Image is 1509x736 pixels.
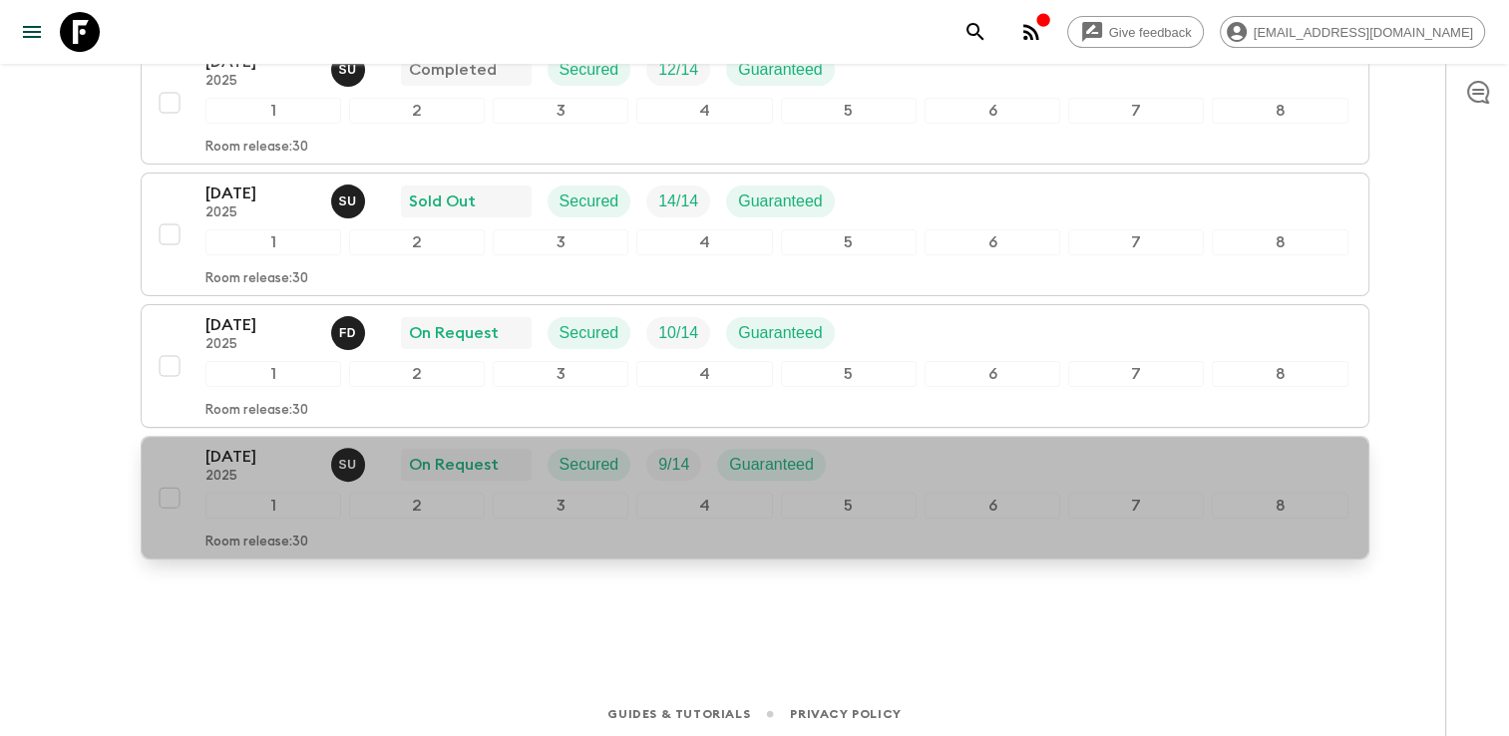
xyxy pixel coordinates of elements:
button: search adventures [955,12,995,52]
div: 5 [781,98,917,124]
div: 6 [925,229,1060,255]
p: 2025 [205,337,315,353]
div: 5 [781,361,917,387]
a: Privacy Policy [790,703,901,725]
div: 2 [349,229,485,255]
p: Room release: 30 [205,271,308,287]
span: Give feedback [1098,25,1203,40]
button: FD [331,316,369,350]
span: Sefa Uz [331,190,369,206]
div: Trip Fill [646,317,710,349]
p: Secured [560,321,619,345]
p: 10 / 14 [658,321,698,345]
p: Secured [560,58,619,82]
button: SU [331,184,369,218]
span: Fatih Develi [331,322,369,338]
div: Trip Fill [646,449,701,481]
p: [DATE] [205,313,315,337]
div: 7 [1068,361,1204,387]
p: [DATE] [205,182,315,205]
p: Room release: 30 [205,403,308,419]
p: 2025 [205,74,315,90]
span: Sefa Uz [331,454,369,470]
div: 7 [1068,229,1204,255]
div: [EMAIL_ADDRESS][DOMAIN_NAME] [1220,16,1485,48]
div: Trip Fill [646,54,710,86]
div: 8 [1212,361,1347,387]
div: 6 [925,361,1060,387]
div: 4 [636,361,772,387]
div: 3 [493,493,628,519]
div: 2 [349,493,485,519]
div: 8 [1212,493,1347,519]
button: [DATE]2025Sefa UzOn RequestSecuredTrip FillGuaranteed12345678Room release:30 [141,436,1369,559]
p: On Request [409,453,499,477]
div: 3 [493,361,628,387]
div: 5 [781,229,917,255]
a: Give feedback [1067,16,1204,48]
div: 4 [636,229,772,255]
div: Secured [548,185,631,217]
div: Secured [548,54,631,86]
p: Secured [560,453,619,477]
p: Completed [409,58,497,82]
div: 2 [349,361,485,387]
p: Guaranteed [729,453,814,477]
div: 6 [925,493,1060,519]
div: Trip Fill [646,185,710,217]
p: Guaranteed [738,189,823,213]
div: 3 [493,229,628,255]
p: 2025 [205,469,315,485]
p: Guaranteed [738,58,823,82]
p: Room release: 30 [205,535,308,551]
div: 1 [205,229,341,255]
p: S U [339,457,357,473]
div: Secured [548,317,631,349]
div: 4 [636,493,772,519]
div: 1 [205,361,341,387]
div: 8 [1212,98,1347,124]
button: [DATE]2025Sefa UzCompletedSecuredTrip FillGuaranteed12345678Room release:30 [141,41,1369,165]
p: On Request [409,321,499,345]
div: 8 [1212,229,1347,255]
div: 7 [1068,98,1204,124]
div: 2 [349,98,485,124]
div: 7 [1068,493,1204,519]
p: 12 / 14 [658,58,698,82]
button: SU [331,448,369,482]
p: Secured [560,189,619,213]
p: F D [339,325,356,341]
div: 5 [781,493,917,519]
button: [DATE]2025Sefa UzSold OutSecuredTrip FillGuaranteed12345678Room release:30 [141,173,1369,296]
div: Secured [548,449,631,481]
p: Sold Out [409,189,476,213]
p: [DATE] [205,445,315,469]
div: 1 [205,493,341,519]
div: 1 [205,98,341,124]
a: Guides & Tutorials [607,703,750,725]
span: [EMAIL_ADDRESS][DOMAIN_NAME] [1243,25,1484,40]
div: 6 [925,98,1060,124]
div: 3 [493,98,628,124]
p: S U [339,193,357,209]
button: [DATE]2025Fatih DeveliOn RequestSecuredTrip FillGuaranteed12345678Room release:30 [141,304,1369,428]
span: Sefa Uz [331,59,369,75]
p: 14 / 14 [658,189,698,213]
p: 2025 [205,205,315,221]
p: Room release: 30 [205,140,308,156]
p: 9 / 14 [658,453,689,477]
div: 4 [636,98,772,124]
p: Guaranteed [738,321,823,345]
button: menu [12,12,52,52]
